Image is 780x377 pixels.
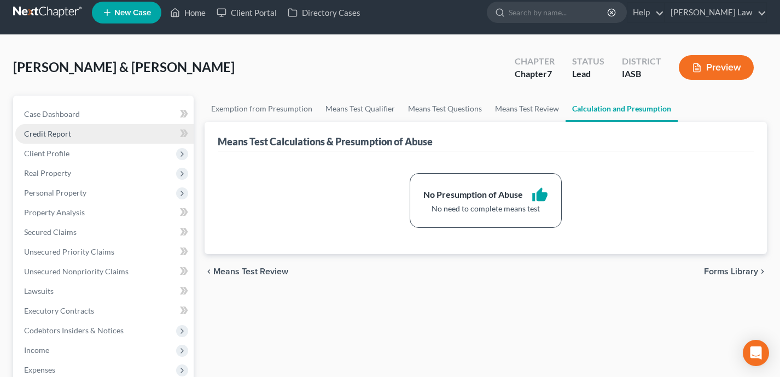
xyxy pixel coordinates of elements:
[24,326,124,335] span: Codebtors Insiders & Notices
[13,59,235,75] span: [PERSON_NAME] & [PERSON_NAME]
[622,68,661,80] div: IASB
[15,281,194,301] a: Lawsuits
[114,9,151,17] span: New Case
[24,345,49,355] span: Income
[24,267,129,276] span: Unsecured Nonpriority Claims
[24,306,94,315] span: Executory Contracts
[213,267,288,276] span: Means Test Review
[205,267,213,276] i: chevron_left
[24,149,69,158] span: Client Profile
[488,96,566,122] a: Means Test Review
[622,55,661,68] div: District
[218,135,433,148] div: Means Test Calculations & Presumption of Abuse
[15,301,194,321] a: Executory Contracts
[15,242,194,262] a: Unsecured Priority Claims
[15,222,194,242] a: Secured Claims
[627,3,664,22] a: Help
[165,3,211,22] a: Home
[532,187,548,203] i: thumb_up
[566,96,678,122] a: Calculation and Presumption
[24,188,86,197] span: Personal Property
[24,227,77,237] span: Secured Claims
[423,188,523,201] div: No Presumption of Abuse
[15,104,194,124] a: Case Dashboard
[15,203,194,222] a: Property Analysis
[15,124,194,144] a: Credit Report
[24,365,55,374] span: Expenses
[24,109,80,119] span: Case Dashboard
[515,68,555,80] div: Chapter
[211,3,282,22] a: Client Portal
[24,286,54,296] span: Lawsuits
[319,96,401,122] a: Means Test Qualifier
[205,96,319,122] a: Exemption from Presumption
[24,129,71,138] span: Credit Report
[24,208,85,217] span: Property Analysis
[572,55,604,68] div: Status
[704,267,767,276] button: Forms Library chevron_right
[758,267,767,276] i: chevron_right
[743,340,769,366] div: Open Intercom Messenger
[282,3,366,22] a: Directory Cases
[205,267,288,276] button: chevron_left Means Test Review
[24,247,114,256] span: Unsecured Priority Claims
[401,96,488,122] a: Means Test Questions
[509,2,609,22] input: Search by name...
[515,55,555,68] div: Chapter
[423,203,548,214] div: No need to complete means test
[547,68,552,79] span: 7
[24,168,71,178] span: Real Property
[679,55,754,80] button: Preview
[665,3,766,22] a: [PERSON_NAME] Law
[572,68,604,80] div: Lead
[15,262,194,281] a: Unsecured Nonpriority Claims
[704,267,758,276] span: Forms Library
